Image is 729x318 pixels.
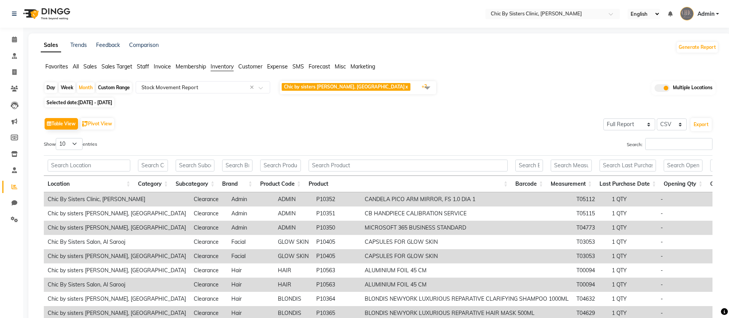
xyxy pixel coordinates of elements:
[691,118,712,131] button: Export
[44,138,97,150] label: Show entries
[190,206,228,221] td: Clearance
[312,249,361,263] td: P10405
[82,121,88,127] img: pivot.png
[45,82,57,93] div: Day
[274,192,312,206] td: ADMIN
[361,235,573,249] td: CAPSULES FOR GLOW SKIN
[59,82,75,93] div: Week
[101,63,132,70] span: Sales Target
[573,235,608,249] td: T03053
[228,263,274,278] td: Hair
[608,192,657,206] td: 1 QTY
[573,192,608,206] td: T05112
[673,84,712,92] span: Multiple Locations
[274,249,312,263] td: GLOW SKIN
[697,10,714,18] span: Admin
[222,160,252,171] input: Search Brand
[228,206,274,221] td: Admin
[608,206,657,221] td: 1 QTY
[70,42,87,48] a: Trends
[83,63,97,70] span: Sales
[312,278,361,292] td: P10563
[44,249,190,263] td: Chic by sisters [PERSON_NAME], [GEOGRAPHIC_DATA]
[45,63,68,70] span: Favorites
[312,263,361,278] td: P10563
[608,235,657,249] td: 1 QTY
[274,221,312,235] td: ADMIN
[134,176,172,192] th: Category: activate to sort column ascending
[228,292,274,306] td: Hair
[250,83,256,92] span: Clear all
[190,192,228,206] td: Clearance
[44,176,134,192] th: Location: activate to sort column ascending
[73,63,79,70] span: All
[361,249,573,263] td: CAPSULES FOR GLOW SKIN
[312,292,361,306] td: P10364
[190,263,228,278] td: Clearance
[218,176,256,192] th: Brand: activate to sort column ascending
[573,221,608,235] td: T04773
[573,249,608,263] td: T03053
[211,63,234,70] span: Inventory
[190,221,228,235] td: Clearance
[78,100,112,105] span: [DATE] - [DATE]
[44,206,190,221] td: Chic by sisters [PERSON_NAME], [GEOGRAPHIC_DATA]
[80,118,114,130] button: Pivot View
[660,176,706,192] th: Opening Qty: activate to sort column ascending
[312,235,361,249] td: P10405
[284,84,405,90] span: Chic by sisters [PERSON_NAME], [GEOGRAPHIC_DATA]
[361,292,573,306] td: BLONDIS NEWYORK LUXURIOUS REPARATIVE CLARIFYING SHAMPOO 1000ML
[44,263,190,278] td: Chic by sisters [PERSON_NAME], [GEOGRAPHIC_DATA]
[228,235,274,249] td: Facial
[44,192,190,206] td: Chic By Sisters Clinic, [PERSON_NAME]
[657,263,721,278] td: -
[645,138,712,150] input: Search:
[274,263,312,278] td: HAIR
[305,176,511,192] th: Product: activate to sort column ascending
[361,206,573,221] td: CB HANDPIECE CALIBRATION SERVICE
[573,278,608,292] td: T00094
[608,249,657,263] td: 1 QTY
[274,206,312,221] td: ADMIN
[312,221,361,235] td: P10350
[335,63,346,70] span: Misc
[190,235,228,249] td: Clearance
[292,63,304,70] span: SMS
[657,278,721,292] td: -
[238,63,262,70] span: Customer
[608,263,657,278] td: 1 QTY
[45,118,78,130] button: Table View
[547,176,596,192] th: Measurement: activate to sort column ascending
[657,192,721,206] td: -
[190,292,228,306] td: Clearance
[573,292,608,306] td: T04632
[309,160,508,171] input: Search Product
[228,192,274,206] td: Admin
[680,7,694,20] img: Admin
[274,292,312,306] td: BLONDIS
[154,63,171,70] span: Invoice
[627,138,712,150] label: Search:
[48,160,130,171] input: Search Location
[190,249,228,263] td: Clearance
[515,160,543,171] input: Search Barcode
[677,42,718,53] button: Generate Report
[129,42,159,48] a: Comparison
[657,249,721,263] td: -
[608,278,657,292] td: 1 QTY
[137,63,149,70] span: Staff
[44,221,190,235] td: Chic by sisters [PERSON_NAME], [GEOGRAPHIC_DATA]
[176,63,206,70] span: Membership
[573,263,608,278] td: T00094
[260,160,301,171] input: Search Product Code
[274,278,312,292] td: HAIR
[608,292,657,306] td: 1 QTY
[274,235,312,249] td: GLOW SKIN
[599,160,656,171] input: Search Last Purchase Date
[551,160,592,171] input: Search Measurement
[312,206,361,221] td: P10351
[44,278,190,292] td: Chic By Sisters Salon, Al Sarooj
[657,235,721,249] td: -
[44,235,190,249] td: Chic By Sisters Salon, Al Sarooj
[256,176,305,192] th: Product Code: activate to sort column ascending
